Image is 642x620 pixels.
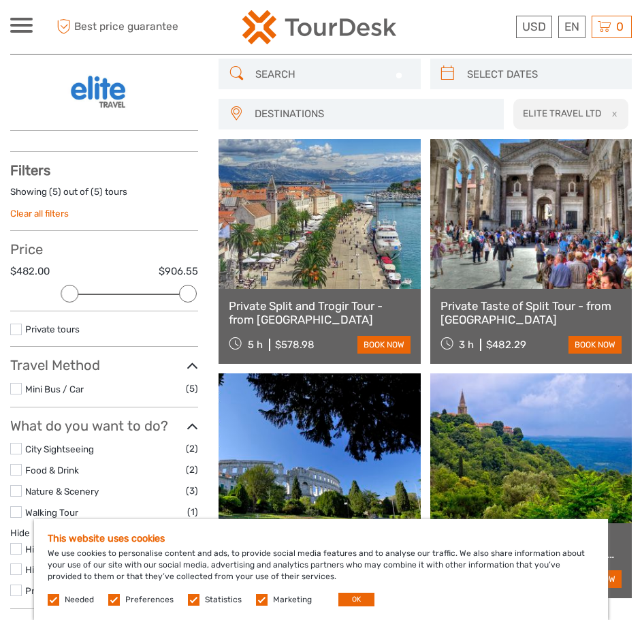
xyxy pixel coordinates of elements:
[248,339,263,351] span: 5 h
[10,162,50,179] strong: Filters
[25,324,80,335] a: Private tours
[186,381,198,397] span: (5)
[187,504,198,520] span: (1)
[25,444,94,454] a: City Sightseeing
[186,441,198,456] span: (2)
[19,24,154,35] p: We're away right now. Please check back later!
[25,564,97,575] a: History & Culture
[53,16,178,38] span: Best price guarantee
[157,21,173,37] button: Open LiveChat chat widget
[459,339,474,351] span: 3 h
[52,185,58,198] label: 5
[614,20,626,33] span: 0
[275,339,315,351] div: $578.98
[25,465,79,476] a: Food & Drink
[186,462,198,478] span: (2)
[159,264,198,279] label: $906.55
[242,10,396,44] img: 2254-3441b4b5-4e5f-4d00-b396-31f1d84a6ebf_logo_small.png
[603,106,622,121] button: x
[10,357,198,373] h3: Travel Method
[522,20,546,33] span: USD
[186,483,198,499] span: (3)
[10,208,69,219] a: Clear all filters
[568,336,622,354] a: book now
[248,103,497,125] button: DESTINATIONS
[25,384,84,394] a: Mini Bus / Car
[229,299,410,327] a: Private Split and Trogir Tour - from [GEOGRAPHIC_DATA]
[558,16,585,38] div: EN
[273,594,312,606] label: Marketing
[10,185,198,206] div: Showing ( ) out of ( ) tours
[523,108,601,119] h2: ELITE TRAVEL LTD
[34,519,608,620] div: We use cookies to personalise content and ads, to provide social media features and to analyse ou...
[25,585,105,596] a: Private & Exclusive
[205,594,242,606] label: Statistics
[486,339,526,351] div: $482.29
[65,594,94,606] label: Needed
[10,418,198,434] h3: What do you want to do?
[25,507,78,518] a: Walking Tour
[440,299,622,327] a: Private Taste of Split Tour - from [GEOGRAPHIC_DATA]
[25,486,99,497] a: Nature & Scenery
[357,336,411,354] a: book now
[250,62,413,86] input: SEARCH
[462,62,625,86] input: SELECT DATES
[48,533,594,544] h5: This website uses cookies
[10,264,50,279] label: $482.00
[25,544,112,555] a: Historical Structures
[10,527,30,538] a: Hide
[125,594,174,606] label: Preferences
[94,185,99,198] label: 5
[338,593,374,606] button: OK
[46,59,163,120] img: 38101-1_logo_thumbnail.png
[10,241,198,258] h3: Price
